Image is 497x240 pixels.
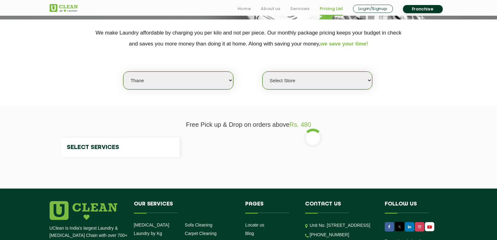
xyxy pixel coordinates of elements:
a: Login/Signup [353,5,393,13]
h4: Select Services [61,138,180,157]
img: UClean Laundry and Dry Cleaning [426,224,434,230]
a: [PHONE_NUMBER] [310,232,349,237]
span: Rs. 480 [289,121,311,128]
a: Franchise [403,5,443,13]
span: we save your time! [320,41,368,47]
h4: Contact us [305,201,375,213]
p: Free Pick up & Drop on orders above [50,121,448,128]
a: Blog [245,231,254,236]
img: logo.png [50,201,117,220]
h4: Pages [245,201,296,213]
a: Carpet Cleaning [185,231,216,236]
a: Pricing List [320,5,343,13]
a: Laundry by Kg [134,231,162,236]
a: About us [261,5,280,13]
a: Home [238,5,251,13]
p: We make Laundry affordable by charging you per kilo and not per piece. Our monthly package pricin... [50,27,448,49]
a: Locate us [245,222,264,227]
a: Services [290,5,309,13]
a: Sofa Cleaning [185,222,212,227]
a: [MEDICAL_DATA] [134,222,169,227]
h4: Our Services [134,201,236,213]
img: UClean Laundry and Dry Cleaning [50,4,78,12]
h4: Follow us [385,201,440,213]
p: Unit No. [STREET_ADDRESS] [310,222,375,229]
